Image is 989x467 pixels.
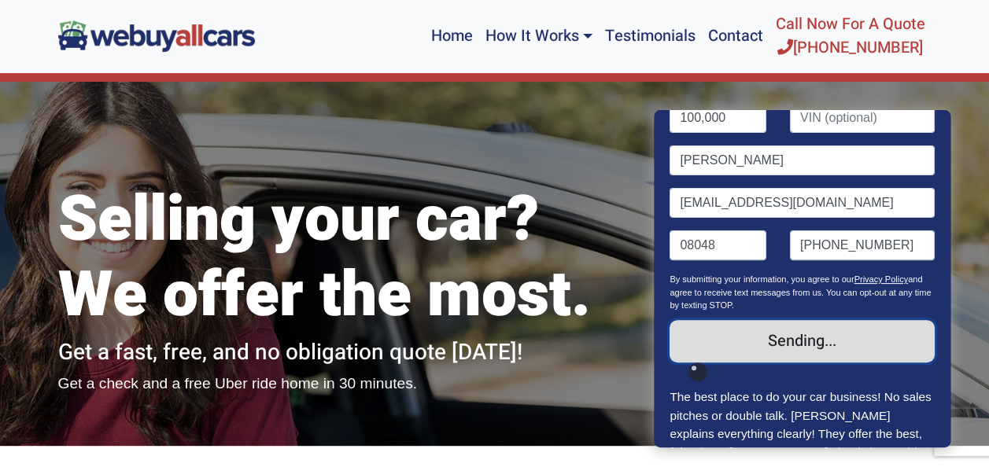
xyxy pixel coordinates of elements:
a: Testimonials [599,6,702,66]
input: Zip code [670,230,767,260]
input: Sending... [670,320,935,362]
a: Home [424,6,478,66]
a: Privacy Policy [854,274,908,284]
input: Phone [790,230,935,260]
a: How It Works [478,6,598,66]
a: Contact [702,6,769,66]
h2: Get a fast, free, and no obligation quote [DATE]! [58,340,633,366]
a: Call Now For A Quote[PHONE_NUMBER] [769,6,932,66]
input: Mileage [670,103,767,133]
input: VIN (optional) [790,103,935,133]
img: We Buy All Cars in NJ logo [58,20,255,51]
p: Get a check and a free Uber ride home in 30 minutes. [58,373,633,395]
input: Email [670,188,935,218]
p: By submitting your information, you agree to our and agree to receive text messages from us. You ... [670,273,935,320]
input: Name [670,145,935,175]
h1: Selling your car? We offer the most. [58,182,633,333]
